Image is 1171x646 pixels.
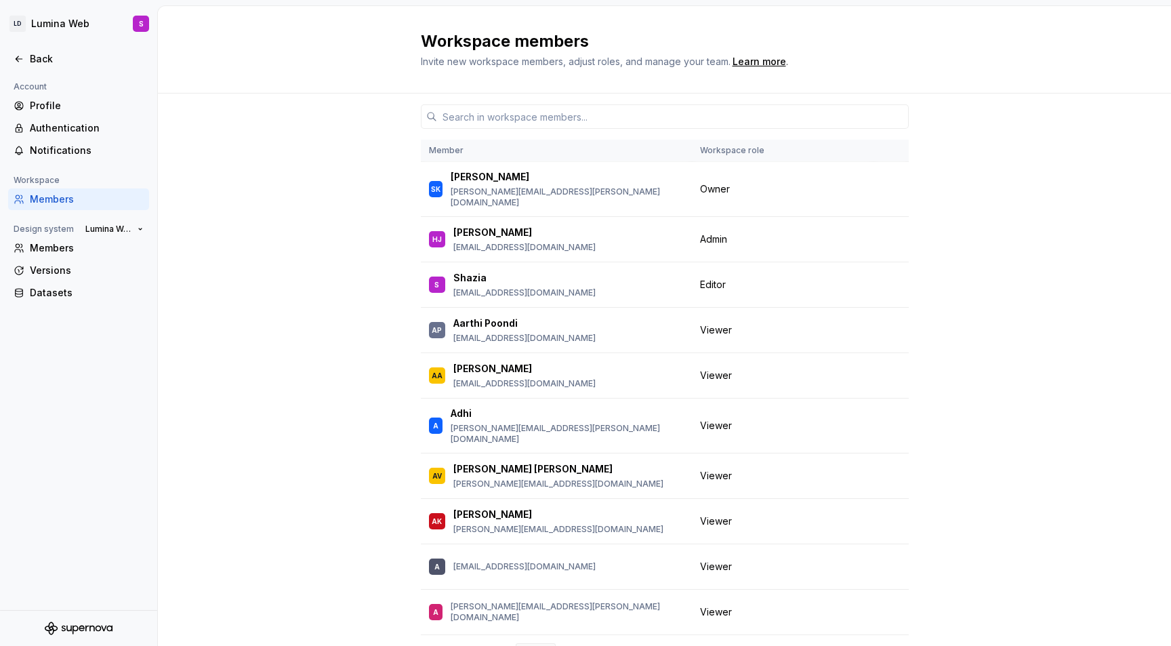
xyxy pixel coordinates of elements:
span: Viewer [700,419,732,432]
div: AA [432,369,443,382]
p: Adhi [451,407,472,420]
div: Profile [30,99,144,113]
a: Members [8,237,149,259]
div: Authentication [30,121,144,135]
h2: Workspace members [421,31,892,52]
p: [EMAIL_ADDRESS][DOMAIN_NAME] [453,378,596,389]
span: Viewer [700,323,732,337]
div: Notifications [30,144,144,157]
p: [PERSON_NAME][EMAIL_ADDRESS][DOMAIN_NAME] [453,479,663,489]
div: Members [30,193,144,206]
div: Lumina Web [31,17,89,31]
span: Lumina Web [85,224,132,235]
th: Member [421,140,692,162]
p: [PERSON_NAME][EMAIL_ADDRESS][PERSON_NAME][DOMAIN_NAME] [451,423,684,445]
p: [PERSON_NAME][EMAIL_ADDRESS][PERSON_NAME][DOMAIN_NAME] [451,601,684,623]
div: A [433,419,438,432]
span: Editor [700,278,726,291]
div: HJ [432,233,442,246]
div: S [139,18,144,29]
div: Members [30,241,144,255]
a: Authentication [8,117,149,139]
div: A [434,560,440,573]
p: [EMAIL_ADDRESS][DOMAIN_NAME] [453,561,596,572]
span: Viewer [700,369,732,382]
div: SK [431,182,440,196]
div: A [433,605,438,619]
svg: Supernova Logo [45,622,112,635]
span: Viewer [700,514,732,528]
span: Admin [700,233,727,246]
input: Search in workspace members... [437,104,909,129]
button: LDLumina WebS [3,9,155,39]
a: Back [8,48,149,70]
a: Versions [8,260,149,281]
p: [PERSON_NAME] [453,226,532,239]
p: Shazia [453,271,487,285]
div: S [434,278,439,291]
a: Profile [8,95,149,117]
div: Datasets [30,286,144,300]
p: [EMAIL_ADDRESS][DOMAIN_NAME] [453,333,596,344]
span: Invite new workspace members, adjust roles, and manage your team. [421,56,731,67]
div: AK [432,514,442,528]
p: Aarthi Poondi [453,317,518,330]
div: Back [30,52,144,66]
span: Owner [700,182,730,196]
p: [PERSON_NAME] [453,508,532,521]
p: [PERSON_NAME] [451,170,529,184]
div: AV [432,469,442,483]
div: LD [9,16,26,32]
a: Members [8,188,149,210]
a: Datasets [8,282,149,304]
th: Workspace role [692,140,874,162]
div: Versions [30,264,144,277]
span: Viewer [700,605,732,619]
div: Design system [8,221,79,237]
p: [EMAIL_ADDRESS][DOMAIN_NAME] [453,242,596,253]
div: Account [8,79,52,95]
a: Learn more [733,55,786,68]
span: . [731,57,788,67]
p: [PERSON_NAME][EMAIL_ADDRESS][DOMAIN_NAME] [453,524,663,535]
span: Viewer [700,469,732,483]
p: [EMAIL_ADDRESS][DOMAIN_NAME] [453,287,596,298]
div: AP [432,323,442,337]
p: [PERSON_NAME][EMAIL_ADDRESS][PERSON_NAME][DOMAIN_NAME] [451,186,684,208]
p: [PERSON_NAME] [453,362,532,376]
p: [PERSON_NAME] [PERSON_NAME] [453,462,613,476]
a: Notifications [8,140,149,161]
div: Workspace [8,172,65,188]
span: Viewer [700,560,732,573]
